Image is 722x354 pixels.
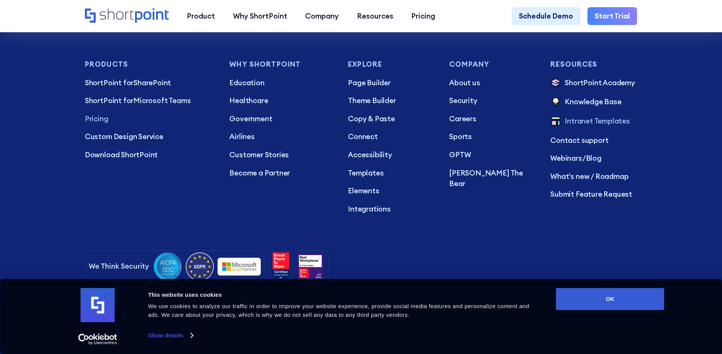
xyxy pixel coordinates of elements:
[357,11,393,22] div: Resources
[411,11,435,22] div: Pricing
[348,95,435,106] a: Theme Builder
[550,96,637,108] a: Knowledge Base
[512,7,580,25] a: Schedule Demo
[586,266,722,354] iframe: Chat Widget
[85,113,215,124] a: Pricing
[550,116,637,128] a: Intranet Templates
[348,149,435,160] a: Accessibility
[85,95,215,106] a: ShortPoint forMicrosoft Teams
[85,131,215,142] a: Custom Design Service
[296,7,348,25] a: Company
[187,11,215,22] div: Product
[565,77,635,89] p: ShortPoint Academy
[449,149,536,160] a: GPTW
[305,11,339,22] div: Company
[550,154,582,163] a: Webinars
[348,168,435,179] a: Templates
[587,7,637,25] a: Start Trial
[348,7,403,25] a: Resources
[224,7,296,25] a: Why ShortPoint
[229,149,334,160] a: Customer Stories
[348,131,435,142] a: Connect
[586,154,601,163] a: Blog
[229,131,334,142] a: Airlines
[229,60,334,68] h3: Why Shortpoint
[229,113,334,124] a: Government
[348,113,435,124] a: Copy & Paste
[148,290,539,299] div: This website uses cookies
[550,171,637,182] a: What's new / Roadmap
[556,288,664,310] button: OK
[64,334,131,345] a: Usercentrics Cookiebot - opens in a new window
[81,288,115,322] img: logo
[348,185,435,196] a: Elements
[550,60,637,68] h3: Resources
[85,77,215,88] p: SharePoint
[233,11,287,22] div: Why ShortPoint
[85,149,215,160] a: Download ShortPoint
[85,77,215,88] a: ShortPoint forSharePoint
[449,60,536,68] h3: Company
[565,116,630,128] p: Intranet Templates
[178,7,224,25] a: Product
[348,204,435,215] a: Integrations
[85,95,215,106] p: Microsoft Teams
[229,77,334,88] a: Education
[550,189,637,200] a: Submit Feature Request
[148,303,529,318] span: We use cookies to analyze our traffic in order to improve your website experience, provide social...
[148,330,193,341] a: Show details
[550,135,637,146] a: Contact support
[348,77,435,88] a: Page Builder
[565,96,621,108] p: Knowledge Base
[550,153,637,164] p: /
[449,131,536,142] a: Sports
[85,8,169,24] a: Home
[449,95,536,106] a: Security
[85,60,215,68] h3: Products
[550,77,637,89] a: ShortPoint Academy
[85,78,133,87] span: ShortPoint for
[348,60,435,68] h3: Explore
[85,96,133,105] span: ShortPoint for
[449,113,536,124] a: Careers
[449,168,536,189] a: [PERSON_NAME] The Bear
[229,168,334,179] a: Become a Partner
[449,77,536,88] a: About us
[229,95,334,106] a: Healthcare
[403,7,445,25] a: Pricing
